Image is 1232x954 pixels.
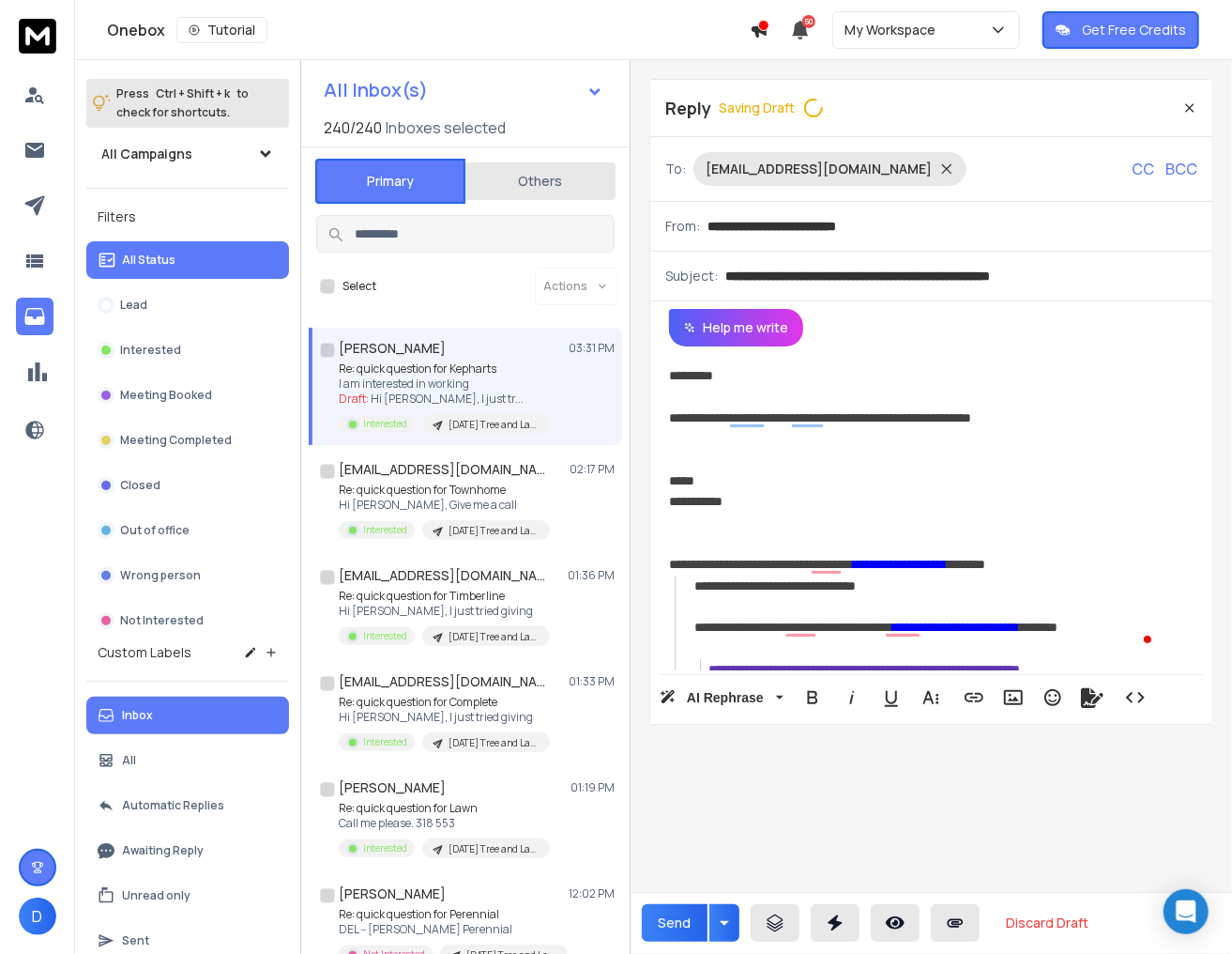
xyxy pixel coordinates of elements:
p: I am interested in working [339,377,550,392]
button: Code View [1118,679,1153,716]
button: Wrong person [86,557,289,594]
button: All [86,742,289,779]
h1: [PERSON_NAME] [339,339,446,358]
p: Wrong person [120,568,201,583]
button: Meeting Completed [86,422,289,459]
button: Meeting Booked [86,377,289,414]
button: Unread only [86,877,289,915]
p: Sent [122,933,149,948]
div: To enrich screen reader interactions, please activate Accessibility in Grammarly extension settings [650,346,1212,670]
p: Awaiting Reply [122,843,204,858]
p: 01:33 PM [569,674,615,689]
h3: Filters [86,204,289,230]
p: All Status [122,253,175,268]
p: DEL -- [PERSON_NAME] Perennial [339,922,564,937]
button: Inbox [86,697,289,734]
p: Automatic Replies [122,798,224,813]
button: All Inbox(s) [309,71,618,109]
p: Re: quick question for Lawn [339,801,550,816]
p: Subject: [665,267,718,285]
p: 02:17 PM [570,462,615,477]
h1: [PERSON_NAME] [339,778,446,797]
p: Re: quick question for Townhome [339,483,550,498]
span: Saving Draft [719,97,829,119]
h1: [PERSON_NAME] [339,885,446,903]
p: Re: quick question for Complete [339,695,550,710]
button: AI Rephrase [656,679,787,716]
p: Re: quick question for Kepharts [339,362,550,377]
p: Meeting Completed [120,433,232,448]
button: Interested [86,331,289,369]
p: Not Interested [120,613,204,628]
p: 01:19 PM [570,780,615,795]
p: To: [665,160,686,178]
span: Draft: [339,391,369,407]
h1: [EMAIL_ADDRESS][DOMAIN_NAME] [339,460,545,479]
span: Ctrl + Shift + k [153,83,233,104]
p: Re: quick question for Perennial [339,907,564,922]
p: Get Free Credits [1082,21,1186,39]
p: Press to check for shortcuts. [116,85,249,122]
h1: [EMAIL_ADDRESS][DOMAIN_NAME] [339,672,545,691]
span: 240 / 240 [324,116,382,139]
p: Re: quick question for Timberline [339,589,550,604]
p: Closed [120,478,160,493]
button: Awaiting Reply [86,832,289,869]
div: Open Intercom Messenger [1164,889,1209,934]
p: Meeting Booked [120,388,212,403]
button: Automatic Replies [86,787,289,824]
p: Interested [363,629,407,643]
h3: Inboxes selected [386,116,506,139]
span: 50 [802,15,815,28]
p: From: [665,217,700,236]
p: [DATE] Tree and Landscaping [449,736,539,750]
button: Discard Draft [991,904,1103,942]
span: Hi [PERSON_NAME], I just tr ... [371,391,524,407]
button: Tutorial [176,17,267,43]
p: Inbox [122,708,153,723]
button: D [19,898,56,935]
h1: All Inbox(s) [324,81,428,100]
button: Send [642,904,707,942]
label: Select [342,279,376,294]
button: Bold (Ctrl+B) [795,679,830,716]
button: Lead [86,286,289,324]
button: More Text [913,679,949,716]
p: All [122,753,136,768]
p: My Workspace [844,21,943,39]
button: Get Free Credits [1042,11,1199,49]
button: Italic (Ctrl+I) [834,679,870,716]
button: All Status [86,241,289,279]
p: Interested [363,735,407,749]
p: [DATE] Tree and Landscaping [449,630,539,644]
p: 03:31 PM [569,341,615,356]
p: Hi [PERSON_NAME], Give me a call [339,498,550,513]
p: [DATE] Tree and Landscaping [449,418,539,432]
button: Insert Image (Ctrl+P) [996,679,1031,716]
button: Signature [1074,679,1110,716]
h3: Custom Labels [98,643,191,662]
p: Reply [665,95,711,121]
button: Primary [315,159,465,204]
button: Others [465,161,616,202]
button: Emoticons [1035,679,1071,716]
span: AI Rephrase [683,690,768,706]
button: Insert Link (Ctrl+K) [956,679,992,716]
button: Help me write [669,309,803,346]
p: 01:36 PM [568,568,615,583]
p: Lead [120,298,147,313]
p: Interested [363,417,407,431]
button: Closed [86,467,289,504]
p: [DATE] Tree and Landscaping [449,524,539,538]
p: [EMAIL_ADDRESS][DOMAIN_NAME] [706,160,932,178]
p: Hi [PERSON_NAME], I just tried giving [339,710,550,725]
p: CC [1132,158,1154,180]
button: Not Interested [86,602,289,639]
h1: [EMAIL_ADDRESS][DOMAIN_NAME] [339,566,545,585]
div: Onebox [107,17,750,43]
button: Out of office [86,512,289,549]
p: Unread only [122,888,190,903]
p: Interested [363,523,407,537]
p: [DATE] Tree and Landscaping [449,842,539,856]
